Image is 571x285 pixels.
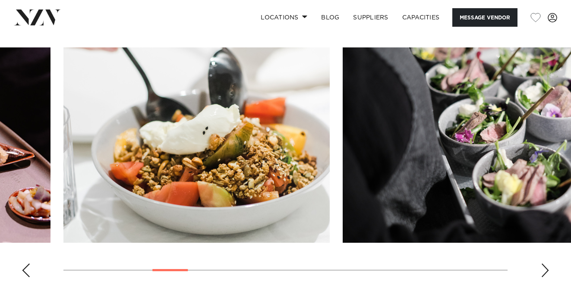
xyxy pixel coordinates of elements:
[452,8,517,27] button: Message Vendor
[314,8,346,27] a: BLOG
[346,8,395,27] a: SUPPLIERS
[63,47,330,243] swiper-slide: 5 / 20
[14,9,61,25] img: nzv-logo.png
[395,8,447,27] a: Capacities
[254,8,314,27] a: Locations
